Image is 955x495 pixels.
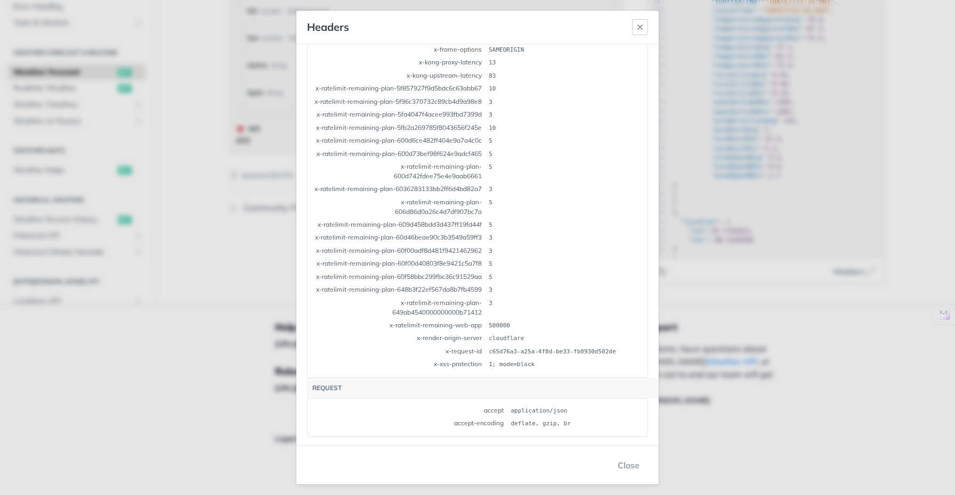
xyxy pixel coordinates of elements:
td: x-ratelimit-remaining-plan-600d6ce482ff404e9a7a4c0c [314,135,487,147]
td: x-request-id [314,346,487,358]
td: x-ratelimit-remaining-plan-6036283133bb2ff6d4bd82a7 [314,184,487,196]
td: x-ratelimit-remaining-plan-60f00d40803f8e9421c5a7f8 [314,258,487,270]
td: x-render-origin-server [314,333,487,345]
td: x-ratelimit-remaining-plan-606d86d0a26c4d7df907bc7a [314,197,487,218]
td: x-frame-options [314,44,487,56]
td: 5 [488,161,641,183]
td: x-ratelimit-remaining-plan-648b3f22ef567da8b7fb4599 [314,284,487,296]
td: SAMEORIGIN [488,44,641,56]
td: x-ratelimit-remaining-plan-5fb2a269785f8043656f245e [314,122,487,135]
td: 5 [488,148,641,161]
td: 3 [488,298,641,319]
td: x-ratelimit-remaining-plan-5f857927f9d5bdc6c63abb67 [314,83,487,95]
td: x-ratelimit-remaining-plan-649ab4540000000000b71412 [314,298,487,319]
td: 10 [488,83,641,95]
td: 5 [488,258,641,270]
td: x-ratelimit-remaining-plan-5f96c370732c89cb4d9a98e8 [314,96,487,109]
td: 3 [488,245,641,258]
td: x-ratelimit-remaining-plan-60f58bbc299fbc36c91529aa [314,271,487,284]
td: application/json [510,405,641,417]
td: x-ratelimit-remaining-plan-60d46beae90c3b3549a59ff3 [314,232,487,244]
td: accept-encoding [314,418,509,430]
td: 3 [488,184,641,196]
td: 83 [488,70,641,82]
td: x-ratelimit-remaining-web-app [314,320,487,332]
td: x-ratelimit-remaining-plan-609d458bdd3d437ff19fd44f [314,219,487,232]
td: 5 [488,197,641,218]
td: 5 [488,271,641,284]
td: 3 [488,232,641,244]
td: 3 [488,109,641,121]
td: 5 [488,219,641,232]
td: x-ratelimit-remaining-plan-5fa4047f4acee993fbd7399d [314,109,487,121]
button: Close [609,455,648,476]
td: c65d76a3-a25a-4f8d-be33-fb0930d502de [488,346,641,358]
td: x-kong-proxy-latency [314,57,487,69]
td: x-xss-protection [314,359,487,371]
td: 5 [488,135,641,147]
td: x-ratelimit-remaining-plan-600d73bef98f624e9adcf465 [314,148,487,161]
td: 1; mode=block [488,359,641,371]
td: x-ratelimit-remaining-plan-600d742fdee75e4e9aab6661 [314,161,487,183]
td: accept [314,405,509,417]
header: Request [307,378,659,398]
td: x-ratelimit-remaining-plan-60f00adf8d481f9421462962 [314,245,487,258]
td: 3 [488,96,641,109]
td: 3 [488,284,641,296]
td: deflate, gzip, br [510,418,641,430]
td: 13 [488,57,641,69]
td: x-kong-upstream-latency [314,70,487,82]
td: cloudflare [488,333,641,345]
h4: Headers [307,20,349,35]
td: 10 [488,122,641,135]
td: 500000 [488,320,641,332]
